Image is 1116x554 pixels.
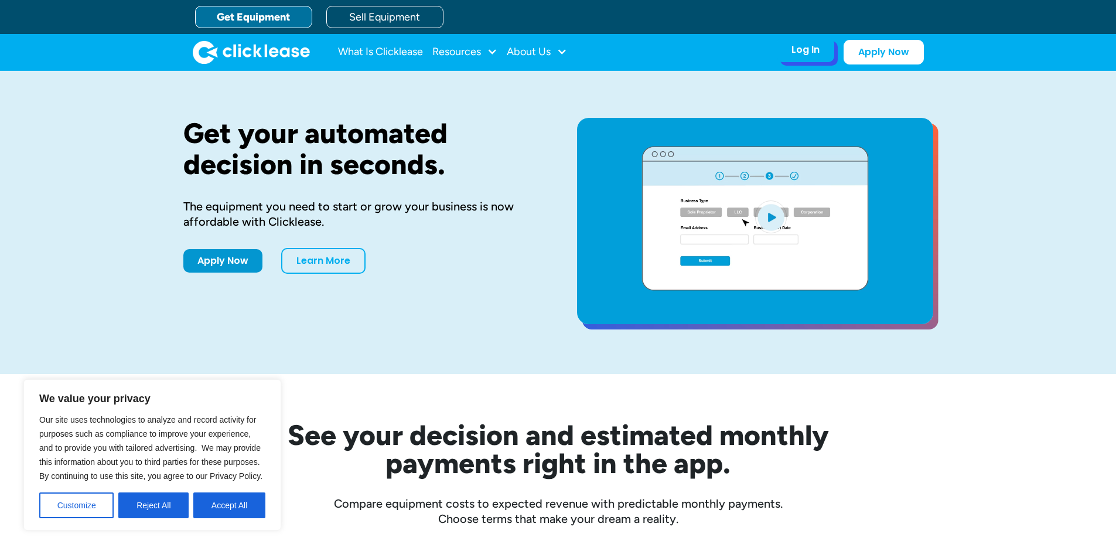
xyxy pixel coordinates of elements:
button: Customize [39,492,114,518]
span: Our site uses technologies to analyze and record activity for purposes such as compliance to impr... [39,415,262,481]
a: open lightbox [577,118,933,324]
p: We value your privacy [39,392,265,406]
div: Log In [791,44,820,56]
a: home [193,40,310,64]
img: Clicklease logo [193,40,310,64]
a: Learn More [281,248,366,274]
a: What Is Clicklease [338,40,423,64]
div: The equipment you need to start or grow your business is now affordable with Clicklease. [183,199,540,229]
img: Blue play button logo on a light blue circular background [755,200,787,233]
h2: See your decision and estimated monthly payments right in the app. [230,421,886,477]
div: Resources [432,40,497,64]
div: About Us [507,40,567,64]
a: Get Equipment [195,6,312,28]
div: Compare equipment costs to expected revenue with predictable monthly payments. Choose terms that ... [183,496,933,526]
a: Apply Now [183,249,262,273]
a: Sell Equipment [326,6,443,28]
div: We value your privacy [23,379,281,531]
button: Accept All [193,492,265,518]
button: Reject All [118,492,189,518]
a: Apply Now [844,40,924,64]
h1: Get your automated decision in seconds. [183,118,540,180]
